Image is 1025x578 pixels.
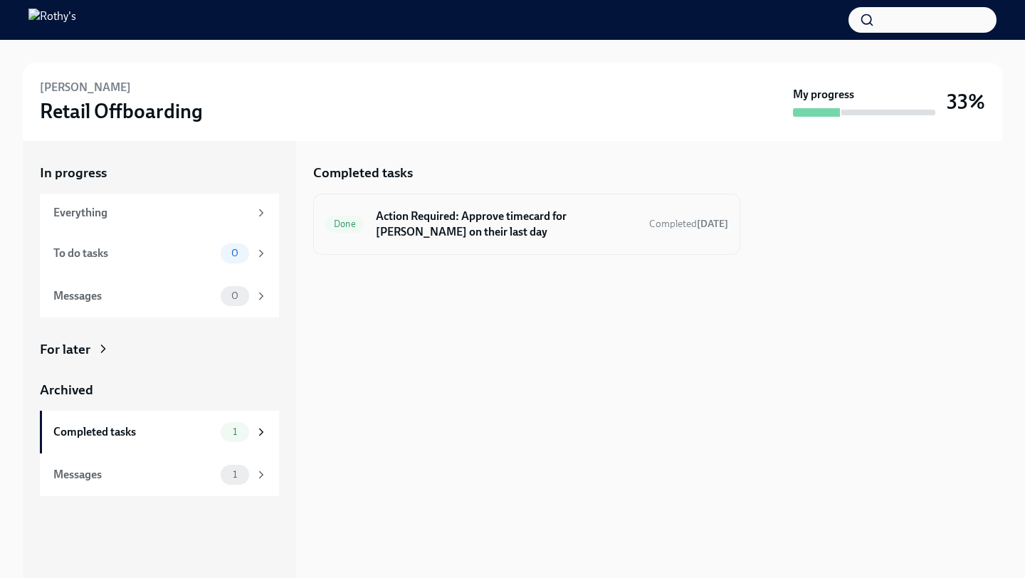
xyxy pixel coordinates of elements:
[40,411,279,453] a: Completed tasks1
[325,219,364,229] span: Done
[40,164,279,182] a: In progress
[40,275,279,317] a: Messages0
[376,209,638,240] h6: Action Required: Approve timecard for [PERSON_NAME] on their last day
[53,205,249,221] div: Everything
[40,340,279,359] a: For later
[947,89,985,115] h3: 33%
[40,340,90,359] div: For later
[649,218,728,230] span: Completed
[28,9,76,31] img: Rothy's
[40,80,131,95] h6: [PERSON_NAME]
[40,98,203,124] h3: Retail Offboarding
[53,467,215,483] div: Messages
[40,232,279,275] a: To do tasks0
[313,164,413,182] h5: Completed tasks
[40,381,279,399] a: Archived
[223,248,247,258] span: 0
[53,288,215,304] div: Messages
[40,194,279,232] a: Everything
[224,426,246,437] span: 1
[53,424,215,440] div: Completed tasks
[53,246,215,261] div: To do tasks
[40,453,279,496] a: Messages1
[793,87,854,103] strong: My progress
[697,218,728,230] strong: [DATE]
[325,206,728,243] a: DoneAction Required: Approve timecard for [PERSON_NAME] on their last dayCompleted[DATE]
[223,290,247,301] span: 0
[224,469,246,480] span: 1
[649,217,728,231] span: August 26th, 2025 11:26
